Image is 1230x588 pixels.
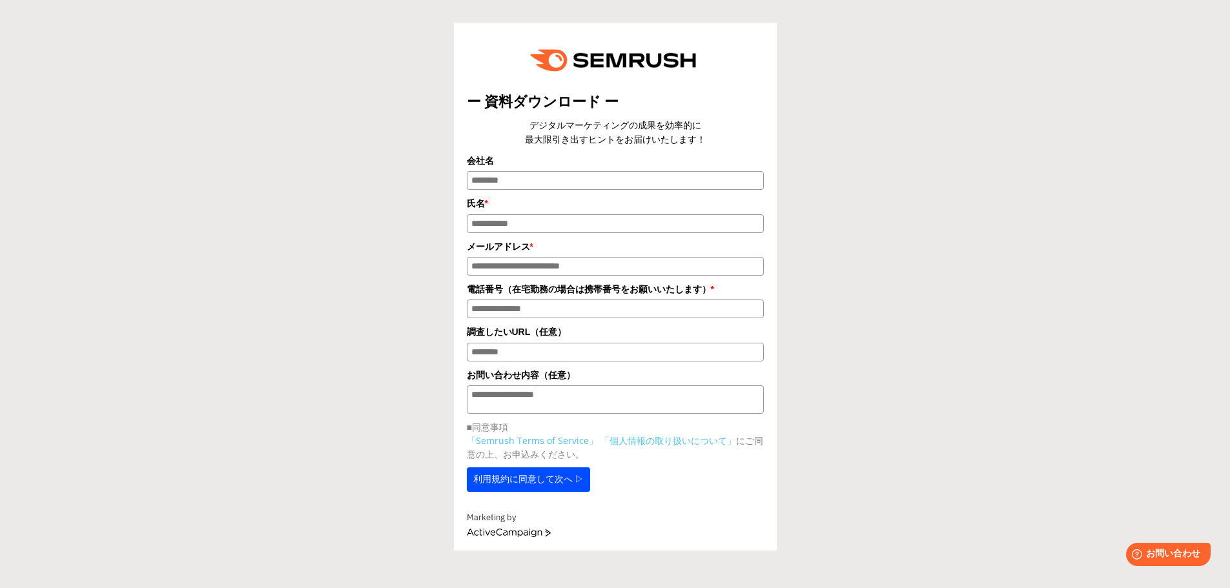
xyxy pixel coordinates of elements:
label: メールアドレス [467,239,764,254]
a: 「個人情報の取り扱いについて」 [600,434,736,447]
img: e6a379fe-ca9f-484e-8561-e79cf3a04b3f.png [521,35,710,85]
p: ■同意事項 [467,420,764,434]
title: ー 資料ダウンロード ー [467,92,764,112]
button: 利用規約に同意して次へ ▷ [467,467,591,492]
a: 「Semrush Terms of Service」 [467,434,598,447]
label: 調査したいURL（任意） [467,325,764,339]
iframe: Help widget launcher [1115,538,1216,574]
label: 電話番号（在宅勤務の場合は携帯番号をお願いいたします） [467,282,764,296]
label: 氏名 [467,196,764,210]
label: お問い合わせ内容（任意） [467,368,764,382]
label: 会社名 [467,154,764,168]
p: にご同意の上、お申込みください。 [467,434,764,461]
center: デジタルマーケティングの成果を効率的に 最大限引き出すヒントをお届けいたします！ [467,118,764,147]
div: Marketing by [467,511,764,525]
